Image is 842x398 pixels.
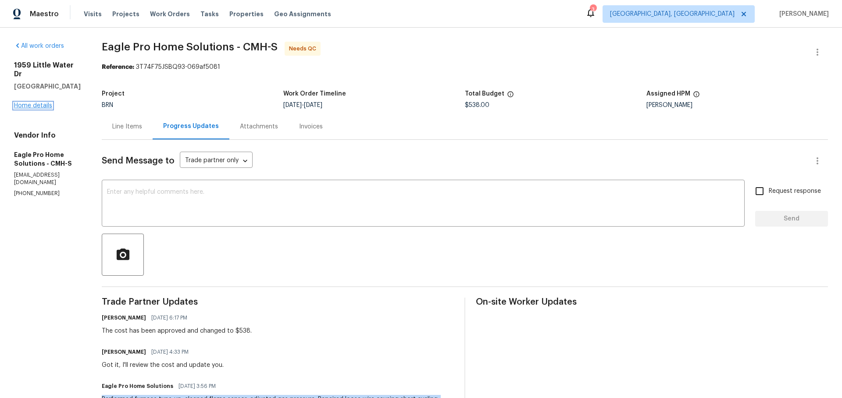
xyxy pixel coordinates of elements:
h5: Eagle Pro Home Solutions - CMH-S [14,150,81,168]
h2: 1959 Little Water Dr [14,61,81,78]
span: [GEOGRAPHIC_DATA], [GEOGRAPHIC_DATA] [610,10,735,18]
div: Got it, I'll review the cost and update you. [102,361,224,370]
span: Request response [769,187,821,196]
div: 3T74F75JSBQ93-069af5081 [102,63,828,71]
span: [DATE] 6:17 PM [151,313,187,322]
p: [PHONE_NUMBER] [14,190,81,197]
div: Line Items [112,122,142,131]
span: Maestro [30,10,59,18]
span: Visits [84,10,102,18]
h5: Project [102,91,125,97]
span: BRN [102,102,113,108]
span: Send Message to [102,156,175,165]
h5: Work Order Timeline [283,91,346,97]
a: All work orders [14,43,64,49]
div: Progress Updates [163,122,219,131]
h5: Total Budget [465,91,504,97]
div: Attachments [240,122,278,131]
h6: [PERSON_NAME] [102,348,146,356]
span: - [283,102,322,108]
h6: [PERSON_NAME] [102,313,146,322]
span: Tasks [200,11,219,17]
span: [DATE] 3:56 PM [178,382,216,391]
span: [PERSON_NAME] [776,10,829,18]
h5: [GEOGRAPHIC_DATA] [14,82,81,91]
div: [PERSON_NAME] [646,102,828,108]
p: [EMAIL_ADDRESS][DOMAIN_NAME] [14,171,81,186]
span: Eagle Pro Home Solutions - CMH-S [102,42,278,52]
span: Work Orders [150,10,190,18]
span: [DATE] [283,102,302,108]
span: $538.00 [465,102,489,108]
span: The hpm assigned to this work order. [693,91,700,102]
h6: Eagle Pro Home Solutions [102,382,173,391]
span: Needs QC [289,44,320,53]
span: [DATE] [304,102,322,108]
span: Projects [112,10,139,18]
div: Invoices [299,122,323,131]
div: Trade partner only [180,154,253,168]
div: 3 [590,5,596,14]
h5: Assigned HPM [646,91,690,97]
a: Home details [14,103,52,109]
span: Geo Assignments [274,10,331,18]
span: Properties [229,10,264,18]
span: On-site Worker Updates [476,298,828,306]
div: The cost has been approved and changed to $538. [102,327,252,335]
b: Reference: [102,64,134,70]
span: [DATE] 4:33 PM [151,348,189,356]
span: The total cost of line items that have been proposed by Opendoor. This sum includes line items th... [507,91,514,102]
span: Trade Partner Updates [102,298,454,306]
h4: Vendor Info [14,131,81,140]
